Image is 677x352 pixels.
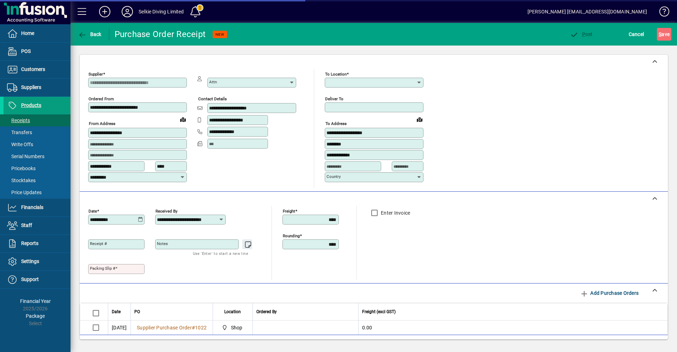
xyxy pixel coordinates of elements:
span: Shop [220,323,245,332]
a: Settings [4,253,71,270]
label: Enter Invoice [379,209,410,216]
a: View on map [414,114,425,125]
mat-label: Freight [283,208,295,213]
span: Staff [21,222,32,228]
span: Date [112,308,121,316]
div: Purchase Order Receipt [115,29,206,40]
mat-label: Ordered from [89,96,114,101]
span: Receive All [521,339,555,350]
mat-label: Date [89,208,97,213]
button: Add Purchase Orders [577,287,641,299]
span: Ordered By [256,308,277,316]
span: Product [620,339,648,350]
span: Customers [21,66,45,72]
span: NEW [215,32,224,37]
span: Support [21,276,39,282]
div: Freight (excl GST) [362,308,659,316]
span: Add Purchase Orders [580,287,639,299]
button: Back [76,28,103,41]
div: Date [112,308,127,316]
button: Profile [116,5,139,18]
app-page-header-button: Back [71,28,109,41]
a: Transfers [4,126,71,138]
mat-label: Country [327,174,341,179]
button: Cancel [627,28,646,41]
span: ost [570,31,593,37]
a: Home [4,25,71,42]
a: Suppliers [4,79,71,96]
span: Back [78,31,102,37]
span: Settings [21,258,39,264]
button: Product [616,338,652,351]
span: Stocktakes [7,178,36,183]
a: Knowledge Base [654,1,668,24]
span: Supplier Purchase Order [137,325,192,330]
div: Ordered By [256,308,355,316]
span: P [582,31,585,37]
span: Location [224,308,241,316]
a: Supplier Purchase Order#1022 [134,324,209,332]
span: POS [21,48,31,54]
td: [DATE] [108,321,130,335]
span: # [192,325,195,330]
span: Financials [21,204,43,210]
span: Serial Numbers [7,154,44,159]
a: Support [4,271,71,288]
a: Customers [4,61,71,78]
a: Stocktakes [4,174,71,186]
span: Pricebooks [7,166,36,171]
mat-label: Deliver To [325,96,343,101]
a: View on map [177,114,189,125]
span: Products [21,102,41,108]
a: Staff [4,217,71,234]
span: Suppliers [21,84,41,90]
span: 1022 [195,325,207,330]
span: PO [134,308,140,316]
a: Reports [4,235,71,252]
button: Receive All [518,338,558,351]
a: Serial Numbers [4,150,71,162]
span: Financial Year [20,298,51,304]
span: Write Offs [7,142,33,147]
a: Pricebooks [4,162,71,174]
mat-label: Rounding [283,233,300,238]
mat-label: Receipt # [90,241,107,246]
td: 0.00 [358,321,668,335]
mat-label: Packing Slip # [90,266,115,271]
button: Post [568,28,594,41]
span: Package [26,313,45,319]
a: POS [4,43,71,60]
span: Price Updates [7,190,42,195]
span: S [659,31,661,37]
a: Write Offs [4,138,71,150]
button: Save [657,28,671,41]
a: Receipts [4,114,71,126]
mat-label: Notes [157,241,168,246]
mat-label: Attn [209,79,217,84]
mat-label: Received by [155,208,177,213]
span: Cancel [629,29,644,40]
span: Shop [231,324,243,331]
span: Reports [21,240,38,246]
span: Freight (excl GST) [362,308,396,316]
span: ave [659,29,670,40]
mat-label: To location [325,72,347,77]
span: Receipts [7,118,30,123]
div: [PERSON_NAME] [EMAIL_ADDRESS][DOMAIN_NAME] [527,6,647,17]
span: Home [21,30,34,36]
span: Transfers [7,130,32,135]
a: Financials [4,199,71,216]
a: Price Updates [4,186,71,198]
mat-label: Supplier [89,72,103,77]
div: Selkie Diving Limited [139,6,184,17]
div: PO [134,308,209,316]
button: Add [93,5,116,18]
mat-hint: Use 'Enter' to start a new line [193,249,248,257]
